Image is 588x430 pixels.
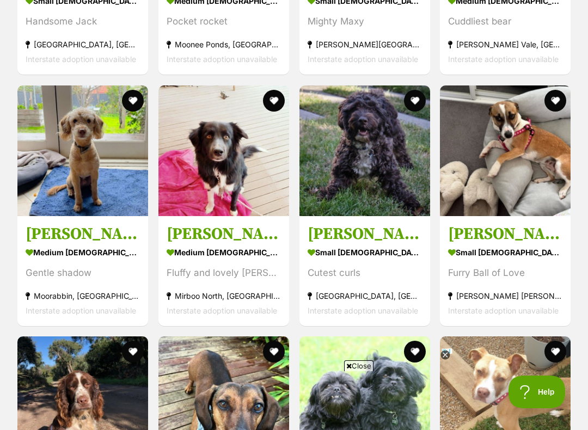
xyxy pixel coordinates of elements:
a: [PERSON_NAME] medium [DEMOGRAPHIC_DATA] Dog Gentle shadow Moorabbin, [GEOGRAPHIC_DATA] Interstate... [17,216,148,326]
h3: [PERSON_NAME] [308,224,422,244]
button: favourite [403,90,425,112]
img: Finn Quinell [158,85,289,216]
div: [PERSON_NAME][GEOGRAPHIC_DATA] [308,38,422,52]
span: Interstate adoption unavailable [448,306,559,315]
div: [GEOGRAPHIC_DATA], [GEOGRAPHIC_DATA] [308,288,422,303]
button: favourite [403,341,425,363]
button: favourite [544,90,566,112]
div: Moonee Ponds, [GEOGRAPHIC_DATA] [167,38,281,52]
img: Alexander Silvanus [17,85,148,216]
div: small [DEMOGRAPHIC_DATA] Dog [308,244,422,260]
h3: [PERSON_NAME] [167,224,281,244]
button: favourite [122,90,144,112]
a: [PERSON_NAME] small [DEMOGRAPHIC_DATA] Dog Cutest curls [GEOGRAPHIC_DATA], [GEOGRAPHIC_DATA] Inte... [299,216,430,326]
div: small [DEMOGRAPHIC_DATA] Dog [448,244,562,260]
a: [PERSON_NAME] small [DEMOGRAPHIC_DATA] Dog Furry Ball of Love [PERSON_NAME] [PERSON_NAME], [GEOGR... [440,216,571,326]
div: Mighty Maxy [308,15,422,29]
button: favourite [263,341,285,363]
iframe: Help Scout Beacon - Open [509,376,566,408]
div: medium [DEMOGRAPHIC_DATA] Dog [26,244,140,260]
img: Bertie Kumara [299,85,430,216]
span: Interstate adoption unavailable [26,55,136,64]
div: Handsome Jack [26,15,140,29]
div: Furry Ball of Love [448,266,562,280]
div: Mirboo North, [GEOGRAPHIC_DATA] [167,288,281,303]
img: Lillie Uffelman [440,85,571,216]
button: favourite [122,341,144,363]
div: [GEOGRAPHIC_DATA], [GEOGRAPHIC_DATA] [26,38,140,52]
h3: [PERSON_NAME] [448,224,562,244]
h3: [PERSON_NAME] [26,224,140,244]
span: Interstate adoption unavailable [167,55,277,64]
div: Gentle shadow [26,266,140,280]
button: favourite [263,90,285,112]
a: [PERSON_NAME] medium [DEMOGRAPHIC_DATA] Dog Fluffy and lovely [PERSON_NAME] Mirboo North, [GEOGRA... [158,216,289,326]
div: medium [DEMOGRAPHIC_DATA] Dog [167,244,281,260]
span: Interstate adoption unavailable [167,306,277,315]
span: Interstate adoption unavailable [308,306,418,315]
div: [PERSON_NAME] Vale, [GEOGRAPHIC_DATA] [448,38,562,52]
div: Cuddliest bear [448,15,562,29]
div: [PERSON_NAME] [PERSON_NAME], [GEOGRAPHIC_DATA] [448,288,562,303]
div: Fluffy and lovely [PERSON_NAME] [167,266,281,280]
iframe: Advertisement [96,376,492,425]
div: Moorabbin, [GEOGRAPHIC_DATA] [26,288,140,303]
div: Pocket rocket [167,15,281,29]
div: Cutest curls [308,266,422,280]
span: Interstate adoption unavailable [308,55,418,64]
span: Interstate adoption unavailable [26,306,136,315]
button: favourite [544,341,566,363]
span: Interstate adoption unavailable [448,55,559,64]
